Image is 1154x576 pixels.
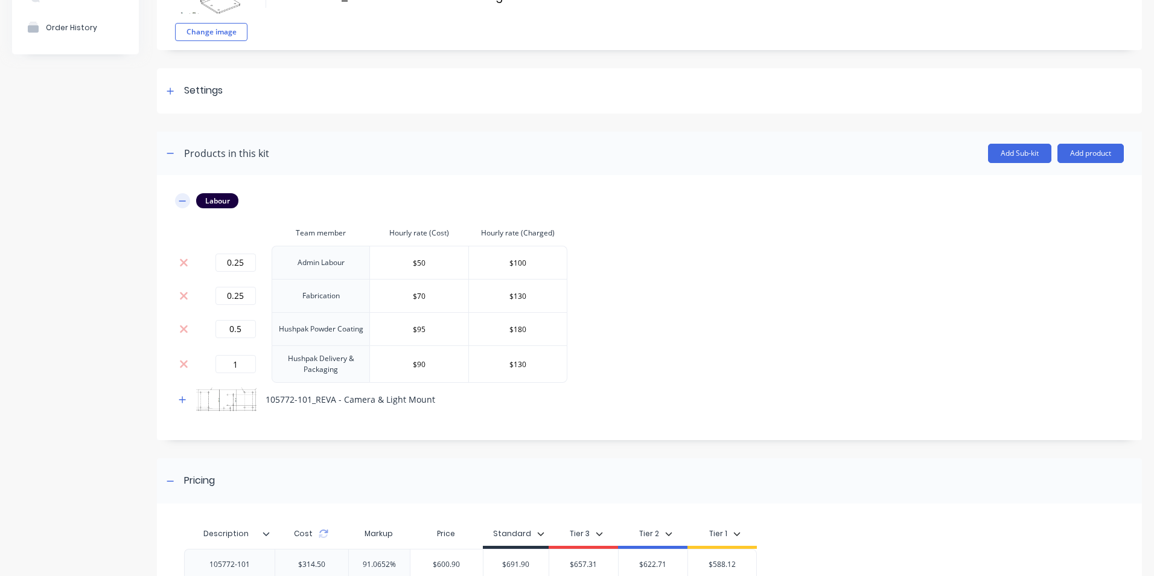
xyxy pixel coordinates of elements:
[570,528,590,539] div: Tier 3
[215,320,256,338] input: 0
[469,287,567,305] input: $0.0000
[294,528,313,539] span: Cost
[46,23,97,32] div: Order History
[487,525,550,543] button: Standard
[348,522,410,546] div: Markup
[184,522,275,546] div: Description
[272,220,370,246] th: Team member
[493,528,531,539] div: Standard
[196,383,257,416] img: 105772-101_REVA - Camera & Light Mount
[266,393,435,406] div: 105772-101_REVA - Camera & Light Mount
[564,525,609,543] button: Tier 3
[272,279,370,312] td: Fabrication
[633,525,678,543] button: Tier 2
[184,519,267,549] div: Description
[469,355,567,373] input: $0.0000
[215,287,256,305] input: 0
[703,525,747,543] button: Tier 1
[272,312,370,345] td: Hushpak Powder Coating
[469,320,567,338] input: $0.0000
[272,345,370,383] td: Hushpak Delivery & Packaging
[215,254,256,272] input: 0
[215,355,256,373] input: 0
[272,246,370,279] td: Admin Labour
[175,23,247,41] button: Change image
[184,83,223,98] div: Settings
[184,146,269,161] div: Products in this kit
[12,12,139,42] button: Order History
[410,522,483,546] div: Price
[196,193,238,208] div: Labour
[988,144,1051,163] button: Add Sub-kit
[200,557,260,572] div: 105772-101
[370,220,468,246] th: Hourly rate (Cost)
[1057,144,1124,163] button: Add product
[184,473,215,488] div: Pricing
[275,522,348,546] div: Cost
[469,220,567,246] th: Hourly rate (Charged)
[639,528,659,539] div: Tier 2
[370,355,468,373] input: $0.0000
[370,254,468,272] input: $0.0000
[469,254,567,272] input: $0.0000
[709,528,727,539] div: Tier 1
[370,287,468,305] input: $0.0000
[370,320,468,338] input: $0.0000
